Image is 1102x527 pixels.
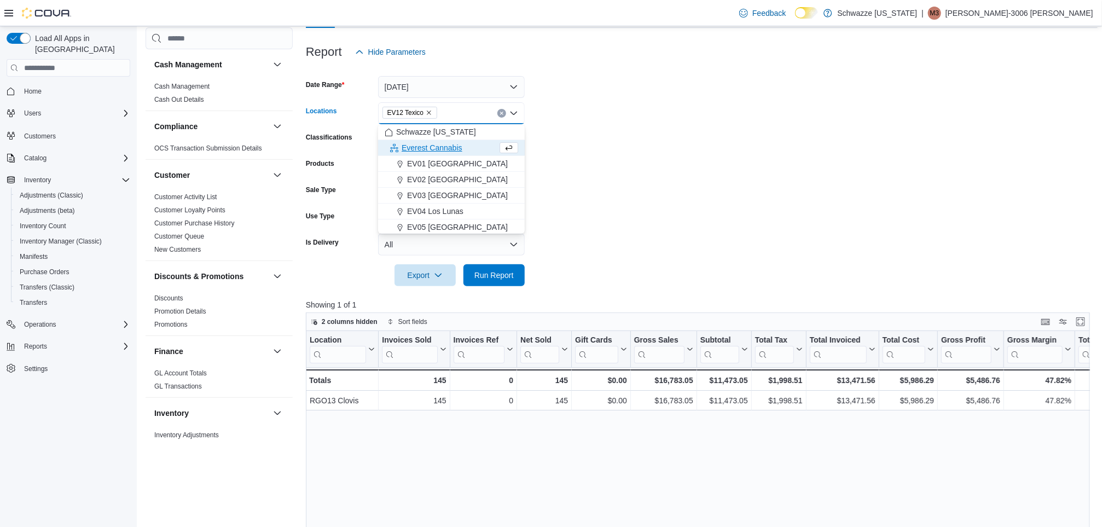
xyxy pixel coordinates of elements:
button: Adjustments (beta) [11,203,135,218]
span: Customer Loyalty Points [154,206,225,215]
span: Cash Management [154,82,210,91]
button: Clear input [497,109,506,118]
span: Adjustments (Classic) [15,189,130,202]
button: Inventory [271,407,284,420]
span: Inventory [20,173,130,187]
span: Inventory [24,176,51,184]
div: $13,471.56 [809,374,875,387]
button: Gross Margin [1007,335,1071,363]
button: [DATE] [378,76,525,98]
div: Gross Profit [941,335,991,346]
div: 145 [520,374,568,387]
button: Display options [1057,315,1070,328]
button: Subtotal [700,335,747,363]
button: Home [2,83,135,99]
p: Schwazze [US_STATE] [838,7,918,20]
span: Transfers (Classic) [20,283,74,292]
div: Cash Management [146,80,293,111]
button: Reports [20,340,51,353]
a: Transfers [15,296,51,309]
div: $5,986.29 [883,374,934,387]
button: Compliance [271,120,284,133]
span: Schwazze [US_STATE] [396,126,476,137]
span: Inventory Count [15,219,130,233]
button: Manifests [11,249,135,264]
input: Dark Mode [795,7,818,19]
span: Inventory Manager (Classic) [15,235,130,248]
button: Transfers (Classic) [11,280,135,295]
div: $5,486.76 [941,374,1000,387]
span: EV12 Texico [382,107,437,119]
button: EV05 [GEOGRAPHIC_DATA] [378,219,525,235]
span: Transfers [20,298,47,307]
div: Gift Cards [575,335,618,346]
span: Catalog [24,154,47,163]
span: 2 columns hidden [322,317,378,326]
span: Everest Cannabis [402,142,462,153]
span: Customers [20,129,130,142]
button: EV02 [GEOGRAPHIC_DATA] [378,172,525,188]
button: Net Sold [520,335,568,363]
nav: Complex example [7,79,130,405]
span: Load All Apps in [GEOGRAPHIC_DATA] [31,33,130,55]
button: Discounts & Promotions [271,270,284,283]
div: 145 [382,394,446,407]
p: Showing 1 of 1 [306,299,1098,310]
button: Inventory [20,173,55,187]
div: $0.00 [575,394,627,407]
button: Finance [271,345,284,358]
div: Total Tax [755,335,793,363]
button: EV01 [GEOGRAPHIC_DATA] [378,156,525,172]
img: Cova [22,8,71,19]
span: New Customers [154,245,201,254]
div: Marisa-3006 Romero [928,7,941,20]
span: Inventory Manager (Classic) [20,237,102,246]
button: Total Invoiced [809,335,875,363]
div: 0 [453,374,513,387]
span: Adjustments (Classic) [20,191,83,200]
h3: Cash Management [154,59,222,70]
div: Net Sold [520,335,559,363]
div: 145 [382,374,446,387]
p: [PERSON_NAME]-3006 [PERSON_NAME] [946,7,1093,20]
button: Run Report [463,264,525,286]
span: Purchase Orders [20,268,69,276]
button: Keyboard shortcuts [1039,315,1052,328]
div: $0.00 [575,374,627,387]
div: Invoices Sold [382,335,437,346]
a: Inventory Manager (Classic) [15,235,106,248]
h3: Finance [154,346,183,357]
button: Compliance [154,121,269,132]
a: Discounts [154,294,183,302]
span: Customer Queue [154,232,204,241]
div: 0 [453,394,513,407]
div: Subtotal [700,335,739,346]
button: Sort fields [383,315,432,328]
div: Total Invoiced [809,335,866,363]
div: Gross Profit [941,335,991,363]
a: Inventory Adjustments [154,431,219,439]
span: Promotions [154,320,188,329]
button: Inventory [154,408,269,419]
div: Subtotal [700,335,739,363]
div: Compliance [146,142,293,159]
label: Classifications [306,133,352,142]
div: Totals [309,374,375,387]
span: Inventory Adjustments [154,431,219,439]
span: M3 [930,7,939,20]
div: Invoices Ref [453,335,504,363]
a: Promotions [154,321,188,328]
div: Finance [146,367,293,397]
button: All [378,234,525,256]
a: Manifests [15,250,52,263]
span: OCS Transaction Submission Details [154,144,262,153]
span: Inventory by Product Historical [154,444,243,453]
div: Location [310,335,366,346]
button: Customer [271,169,284,182]
span: Purchase Orders [15,265,130,279]
span: Manifests [15,250,130,263]
span: Operations [24,320,56,329]
button: 2 columns hidden [306,315,382,328]
span: EV01 [GEOGRAPHIC_DATA] [407,158,508,169]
